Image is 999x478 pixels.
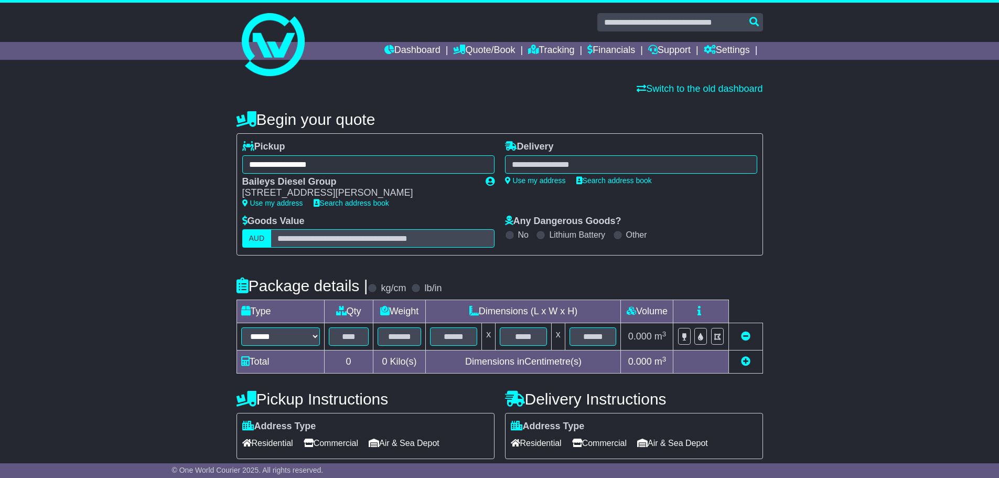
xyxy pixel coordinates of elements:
a: Search address book [576,176,652,185]
td: x [482,323,496,350]
span: Residential [511,435,562,451]
label: Pickup [242,141,285,153]
td: Total [237,350,324,374]
span: m [654,331,667,342]
a: Support [648,42,691,60]
td: Dimensions (L x W x H) [426,300,621,323]
sup: 3 [662,330,667,338]
td: Weight [373,300,426,323]
span: Residential [242,435,293,451]
span: © One World Courier 2025. All rights reserved. [172,466,324,474]
a: Quote/Book [453,42,515,60]
a: Dashboard [384,42,441,60]
span: Commercial [304,435,358,451]
h4: Package details | [237,277,368,294]
a: Use my address [505,176,566,185]
label: Goods Value [242,216,305,227]
h4: Delivery Instructions [505,390,763,408]
div: [STREET_ADDRESS][PERSON_NAME] [242,187,475,199]
h4: Pickup Instructions [237,390,495,408]
a: Settings [704,42,750,60]
span: 0.000 [628,331,652,342]
a: Add new item [741,356,750,367]
td: x [551,323,565,350]
div: Baileys Diesel Group [242,176,475,188]
td: Volume [621,300,673,323]
label: Address Type [242,421,316,432]
a: Remove this item [741,331,750,342]
a: Switch to the old dashboard [637,83,762,94]
sup: 3 [662,355,667,363]
label: Other [626,230,647,240]
span: Air & Sea Depot [637,435,708,451]
a: Financials [587,42,635,60]
label: Delivery [505,141,554,153]
label: Lithium Battery [549,230,605,240]
span: 0.000 [628,356,652,367]
label: AUD [242,229,272,248]
span: 0 [382,356,387,367]
label: lb/in [424,283,442,294]
h4: Begin your quote [237,111,763,128]
span: Commercial [572,435,627,451]
td: Type [237,300,324,323]
td: Qty [324,300,373,323]
label: kg/cm [381,283,406,294]
td: 0 [324,350,373,374]
td: Kilo(s) [373,350,426,374]
td: Dimensions in Centimetre(s) [426,350,621,374]
a: Use my address [242,199,303,207]
a: Tracking [528,42,574,60]
label: Address Type [511,421,585,432]
span: m [654,356,667,367]
a: Search address book [314,199,389,207]
label: No [518,230,529,240]
span: Air & Sea Depot [369,435,439,451]
label: Any Dangerous Goods? [505,216,621,227]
